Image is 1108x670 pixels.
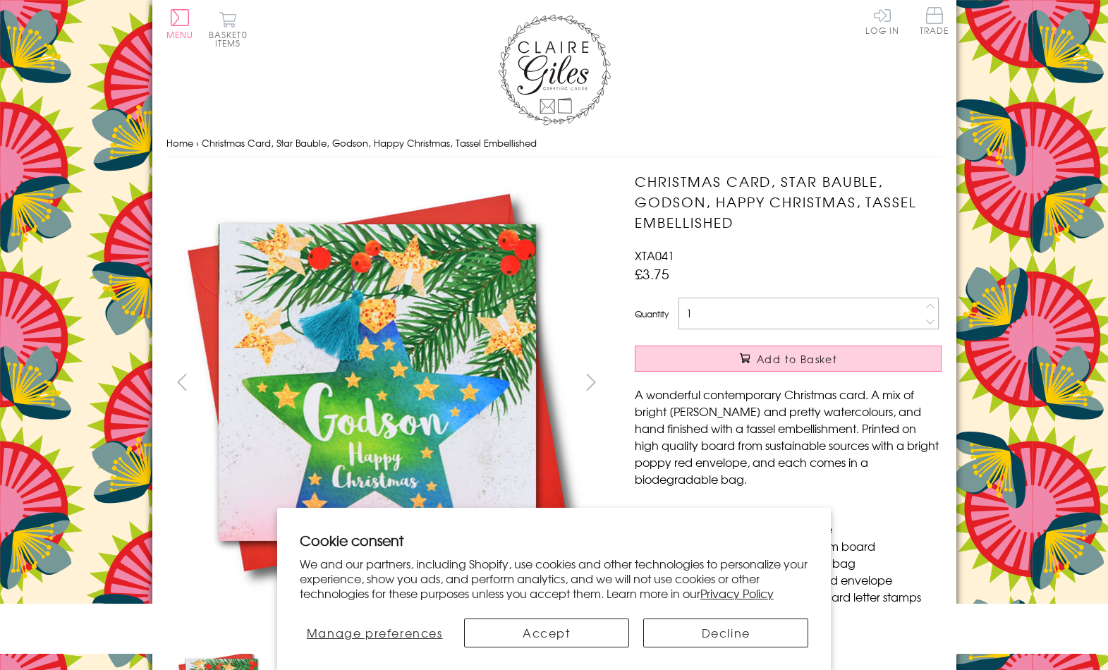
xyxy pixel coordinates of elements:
[635,264,669,284] span: £3.75
[649,504,942,520] li: Dimensions: 150mm x 150mm
[635,346,942,372] button: Add to Basket
[300,556,809,600] p: We and our partners, including Shopify, use cookies and other technologies to personalize your ex...
[166,9,194,39] button: Menu
[166,366,198,398] button: prev
[635,171,942,232] h1: Christmas Card, Star Bauble, Godson, Happy Christmas, Tassel Embellished
[202,136,537,150] span: Christmas Card, Star Bauble, Godson, Happy Christmas, Tassel Embellished
[865,7,899,35] a: Log In
[166,171,589,594] img: Christmas Card, Star Bauble, Godson, Happy Christmas, Tassel Embellished
[700,585,774,602] a: Privacy Policy
[307,624,443,641] span: Manage preferences
[635,247,674,264] span: XTA041
[209,11,248,47] button: Basket0 items
[166,28,194,41] span: Menu
[166,136,193,150] a: Home
[498,14,611,126] img: Claire Giles Greetings Cards
[196,136,199,150] span: ›
[635,386,942,487] p: A wonderful contemporary Christmas card. A mix of bright [PERSON_NAME] and pretty watercolours, a...
[920,7,949,35] span: Trade
[920,7,949,37] a: Trade
[215,28,248,49] span: 0 items
[607,171,1030,595] img: Christmas Card, Star Bauble, Godson, Happy Christmas, Tassel Embellished
[300,530,809,550] h2: Cookie consent
[757,352,837,366] span: Add to Basket
[300,619,450,647] button: Manage preferences
[643,619,808,647] button: Decline
[464,619,629,647] button: Accept
[166,129,942,158] nav: breadcrumbs
[635,307,669,320] label: Quantity
[575,366,607,398] button: next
